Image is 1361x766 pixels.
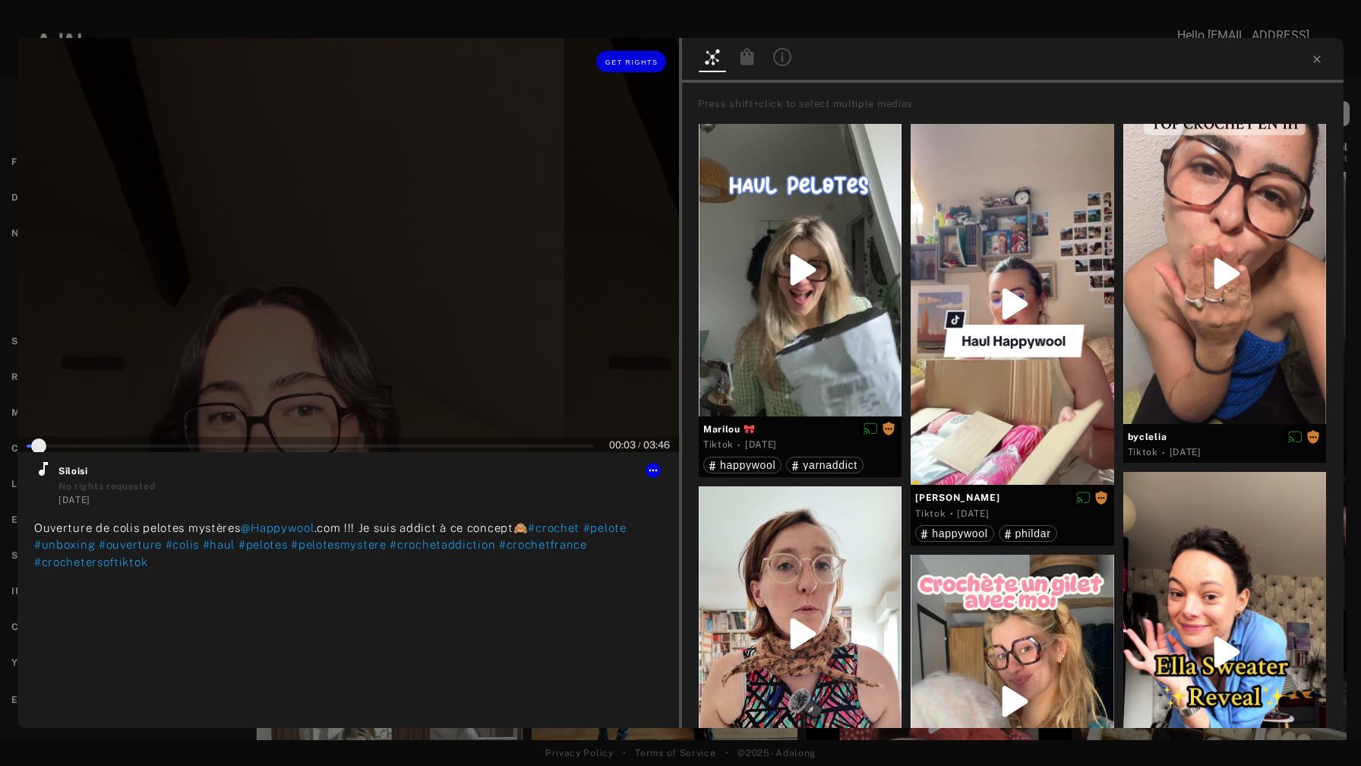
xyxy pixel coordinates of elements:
[390,538,495,551] span: #crochetaddiction
[703,438,734,451] div: Tiktok
[241,521,314,534] span: @Happywool
[792,460,857,470] div: yarnaddict
[859,421,882,437] button: Disable diffusion on this media
[1005,528,1051,539] div: phildar
[643,439,655,451] span: 03
[58,481,155,492] span: No rights requested
[238,538,288,551] span: #pelotes
[499,538,587,551] span: #crochetfrance
[658,439,670,451] span: 46
[803,459,857,471] span: yarnaddict
[528,521,579,534] span: #crochet
[609,439,636,451] span: :
[1284,429,1306,445] button: Disable diffusion on this media
[957,508,989,519] time: 2025-02-10T00:00:00.000Z
[624,439,636,451] span: 03
[583,521,627,534] span: #pelote
[291,538,387,551] span: #pelotesmystere
[1128,445,1158,459] div: Tiktok
[203,538,235,551] span: #haul
[720,459,775,471] span: happywool
[1285,693,1361,766] div: Widget de chat
[709,460,775,470] div: happywool
[638,440,641,449] span: /
[314,521,529,534] span: .com !!! Je suis addict à ce concept🙈
[737,439,741,451] span: ·
[921,528,987,539] div: happywool
[1306,431,1320,442] span: Rights requested
[58,495,90,505] time: 2025-08-05T00:00:00.000Z
[703,423,897,436] span: Marilou 🎀
[1170,447,1202,457] time: 2025-02-10T00:00:00.000Z
[596,51,666,72] button: Get rights
[605,59,658,66] span: Get rights
[915,491,1109,505] span: [PERSON_NAME]
[698,97,1338,112] div: Press shift+click to select multiple medias
[915,507,946,521] div: Tiktok
[745,439,777,450] time: 2025-03-10T00:00:00.000Z
[1015,527,1051,540] span: phildar
[34,521,241,534] span: Ouverture de colis pelotes mystères
[950,508,954,520] span: ·
[99,538,162,551] span: #ouverture
[932,527,987,540] span: happywool
[34,538,95,551] span: #unboxing
[58,464,662,478] span: Siloisi
[1072,489,1094,505] button: Disable diffusion on this media
[1162,447,1166,459] span: ·
[34,556,147,568] span: #crochetersoftiktok
[166,538,199,551] span: #colis
[609,439,621,451] span: 00
[1094,492,1108,502] span: Rights requested
[1285,693,1361,766] iframe: Chat Widget
[1128,430,1322,444] span: byclelia
[882,423,895,434] span: Rights requested
[643,439,670,451] span: :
